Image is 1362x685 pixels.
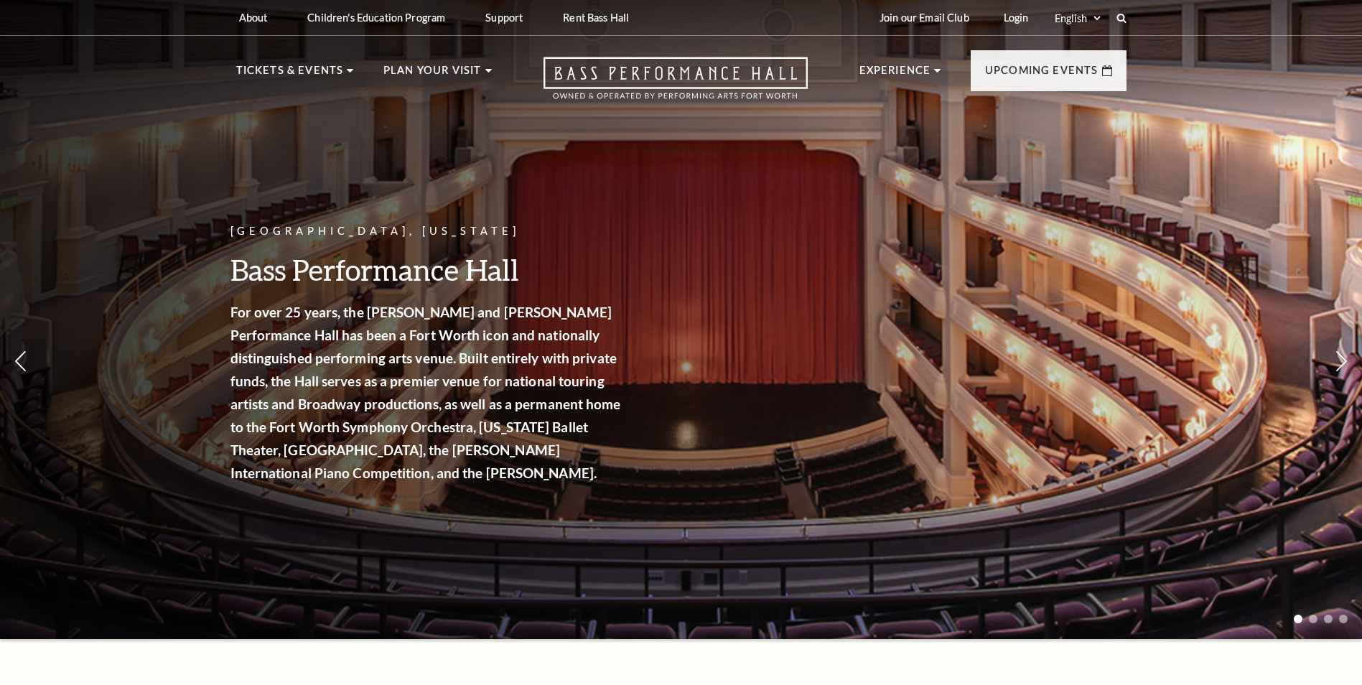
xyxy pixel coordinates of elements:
p: Upcoming Events [985,62,1099,88]
strong: For over 25 years, the [PERSON_NAME] and [PERSON_NAME] Performance Hall has been a Fort Worth ico... [230,304,621,481]
p: Support [485,11,523,24]
p: About [239,11,268,24]
p: Experience [859,62,931,88]
p: Children's Education Program [307,11,445,24]
p: Rent Bass Hall [563,11,629,24]
h3: Bass Performance Hall [230,251,625,288]
p: Plan Your Visit [383,62,482,88]
p: [GEOGRAPHIC_DATA], [US_STATE] [230,223,625,241]
select: Select: [1052,11,1103,25]
p: Tickets & Events [236,62,344,88]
